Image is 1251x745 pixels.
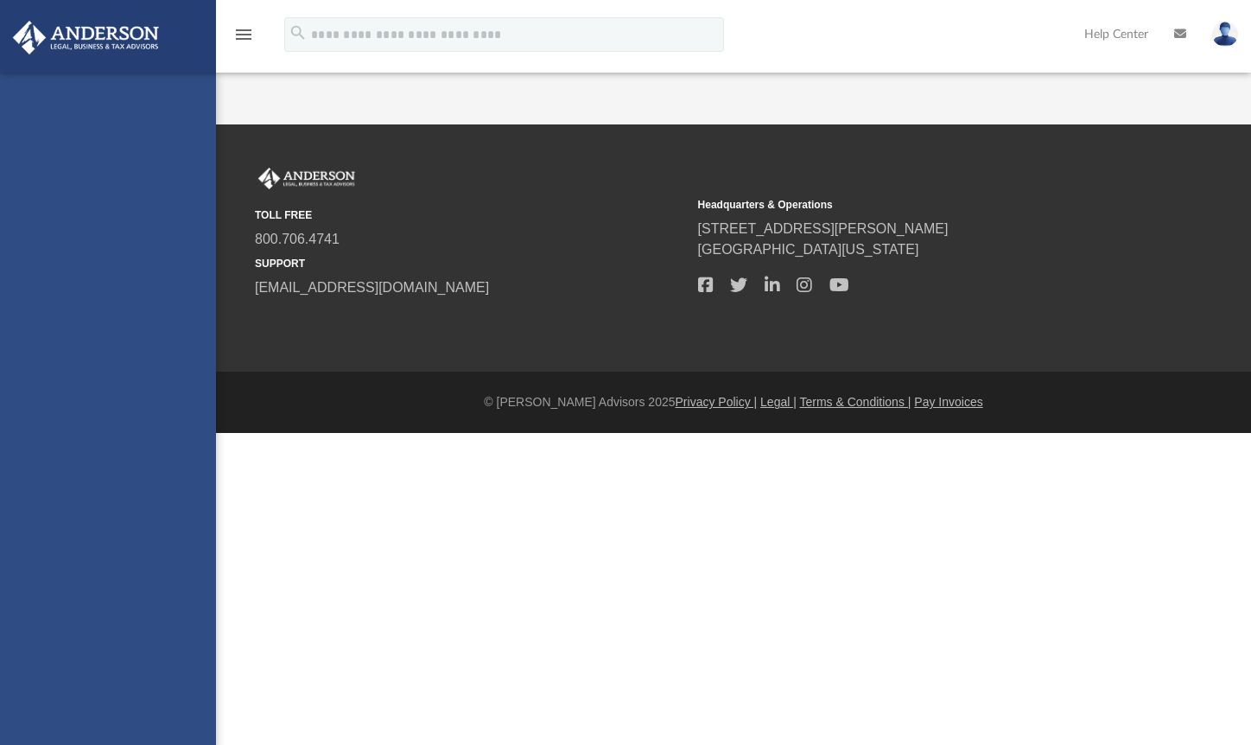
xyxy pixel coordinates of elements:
i: menu [233,24,254,45]
i: search [289,23,308,42]
a: Pay Invoices [914,395,982,409]
a: menu [233,33,254,45]
a: Terms & Conditions | [800,395,911,409]
a: [STREET_ADDRESS][PERSON_NAME] [698,221,949,236]
small: TOLL FREE [255,207,686,223]
div: © [PERSON_NAME] Advisors 2025 [216,393,1251,411]
a: Privacy Policy | [676,395,758,409]
img: User Pic [1212,22,1238,47]
img: Anderson Advisors Platinum Portal [255,168,359,190]
small: Headquarters & Operations [698,197,1129,213]
a: [GEOGRAPHIC_DATA][US_STATE] [698,242,919,257]
a: 800.706.4741 [255,232,340,246]
a: Legal | [760,395,797,409]
img: Anderson Advisors Platinum Portal [8,21,164,54]
small: SUPPORT [255,256,686,271]
a: [EMAIL_ADDRESS][DOMAIN_NAME] [255,280,489,295]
